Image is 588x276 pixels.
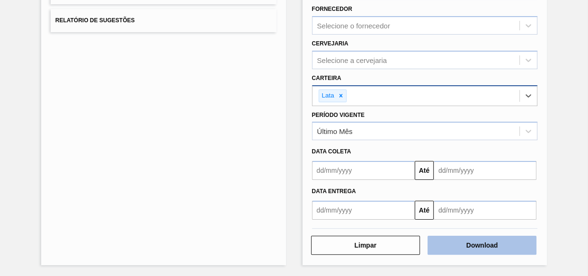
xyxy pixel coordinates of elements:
[312,112,365,118] label: Período Vigente
[415,161,434,180] button: Até
[319,90,336,102] div: Lata
[317,127,353,135] div: Último Mês
[312,201,415,220] input: dd/mm/yyyy
[311,236,420,255] button: Limpar
[312,161,415,180] input: dd/mm/yyyy
[434,201,536,220] input: dd/mm/yyyy
[428,236,536,255] button: Download
[317,22,390,30] div: Selecione o fornecedor
[55,17,135,24] span: Relatório de Sugestões
[312,40,348,47] label: Cervejaria
[312,6,352,12] label: Fornecedor
[415,201,434,220] button: Até
[312,188,356,195] span: Data entrega
[51,9,276,32] button: Relatório de Sugestões
[312,75,341,81] label: Carteira
[434,161,536,180] input: dd/mm/yyyy
[312,148,351,155] span: Data coleta
[317,56,387,64] div: Selecione a cervejaria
